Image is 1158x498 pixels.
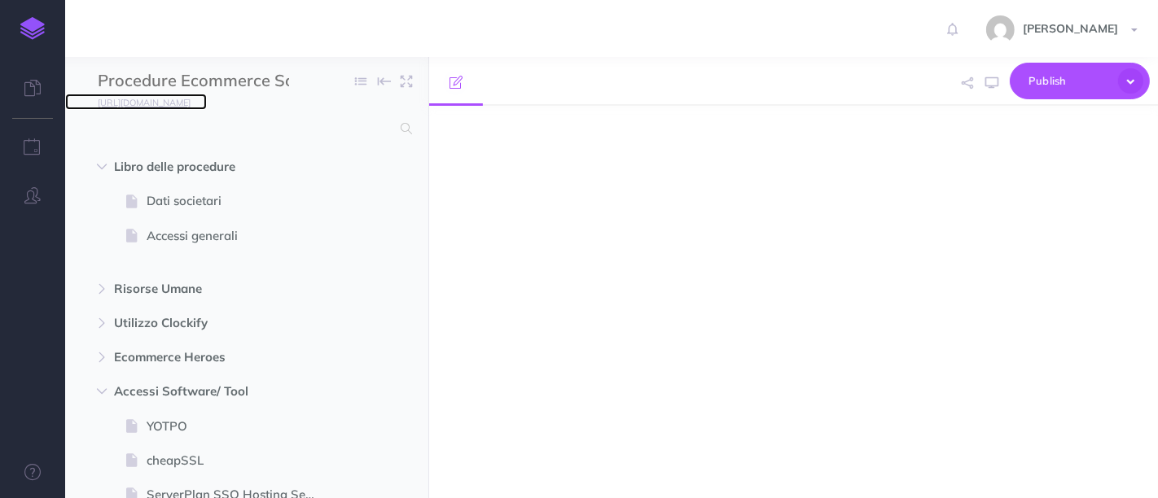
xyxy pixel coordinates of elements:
span: Utilizzo Clockify [114,313,310,333]
img: logo-mark.svg [20,17,45,40]
span: Libro delle procedure [114,157,310,177]
input: Documentation Name [98,69,289,94]
span: Ecommerce Heroes [114,347,310,367]
small: [URL][DOMAIN_NAME] [98,97,191,108]
span: YOTPO [147,417,331,436]
span: Accessi Software/ Tool [114,382,310,401]
a: [URL][DOMAIN_NAME] [65,94,207,110]
span: Dati societari [147,191,331,211]
span: Publish [1029,68,1110,94]
span: Risorse Umane [114,279,310,299]
span: cheapSSL [147,451,331,470]
img: 773ddf364f97774a49de44848d81cdba.jpg [986,15,1015,44]
span: [PERSON_NAME] [1015,21,1126,36]
input: Search [98,114,391,143]
button: Publish [1010,63,1150,99]
span: Accessi generali [147,226,331,246]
